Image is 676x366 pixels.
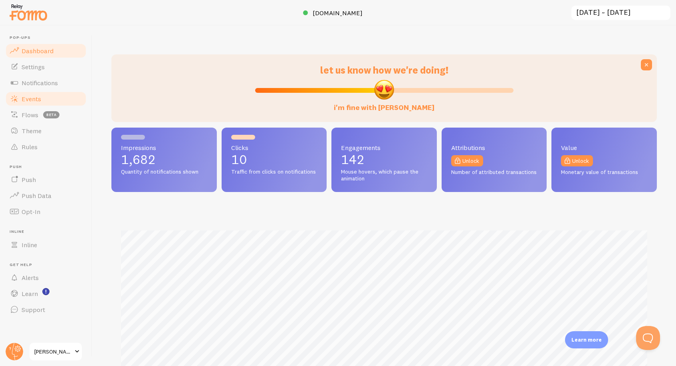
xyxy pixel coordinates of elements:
[341,144,427,151] span: Engagements
[320,64,448,76] span: let us know how we're doing!
[5,43,87,59] a: Dashboard
[10,262,87,268] span: Get Help
[22,79,58,87] span: Notifications
[22,47,54,55] span: Dashboard
[10,164,87,170] span: Push
[8,2,48,22] img: fomo-relay-logo-orange.svg
[22,143,38,151] span: Rules
[451,169,537,176] span: Number of attributed transactions
[42,288,50,295] svg: <p>Watch New Feature Tutorials!</p>
[10,229,87,234] span: Inline
[341,153,427,166] p: 142
[22,176,36,184] span: Push
[5,91,87,107] a: Events
[5,59,87,75] a: Settings
[636,326,660,350] iframe: Help Scout Beacon - Open
[29,342,83,361] a: [PERSON_NAME] Coaching Programs
[22,127,42,135] span: Theme
[10,35,87,40] span: Pop-ups
[5,270,87,286] a: Alerts
[561,155,593,166] a: Unlock
[451,155,483,166] a: Unlock
[22,63,45,71] span: Settings
[22,290,38,298] span: Learn
[341,168,427,182] span: Mouse hovers, which pause the animation
[231,144,317,151] span: Clicks
[231,168,317,176] span: Traffic from clicks on notifications
[22,95,41,103] span: Events
[561,144,647,151] span: Value
[22,208,40,216] span: Opt-In
[22,306,45,314] span: Support
[5,188,87,204] a: Push Data
[5,123,87,139] a: Theme
[5,172,87,188] a: Push
[22,111,38,119] span: Flows
[121,153,207,166] p: 1,682
[565,331,608,348] div: Learn more
[5,286,87,302] a: Learn
[22,192,52,200] span: Push Data
[334,95,434,112] label: i'm fine with [PERSON_NAME]
[22,241,37,249] span: Inline
[231,153,317,166] p: 10
[561,169,647,176] span: Monetary value of transactions
[121,144,207,151] span: Impressions
[373,79,395,100] img: emoji.png
[43,111,59,118] span: beta
[451,144,537,151] span: Attributions
[5,75,87,91] a: Notifications
[22,274,39,282] span: Alerts
[5,107,87,123] a: Flows beta
[121,168,207,176] span: Quantity of notifications shown
[571,336,602,344] p: Learn more
[34,347,72,356] span: [PERSON_NAME] Coaching Programs
[5,237,87,253] a: Inline
[5,302,87,318] a: Support
[5,139,87,155] a: Rules
[5,204,87,220] a: Opt-In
